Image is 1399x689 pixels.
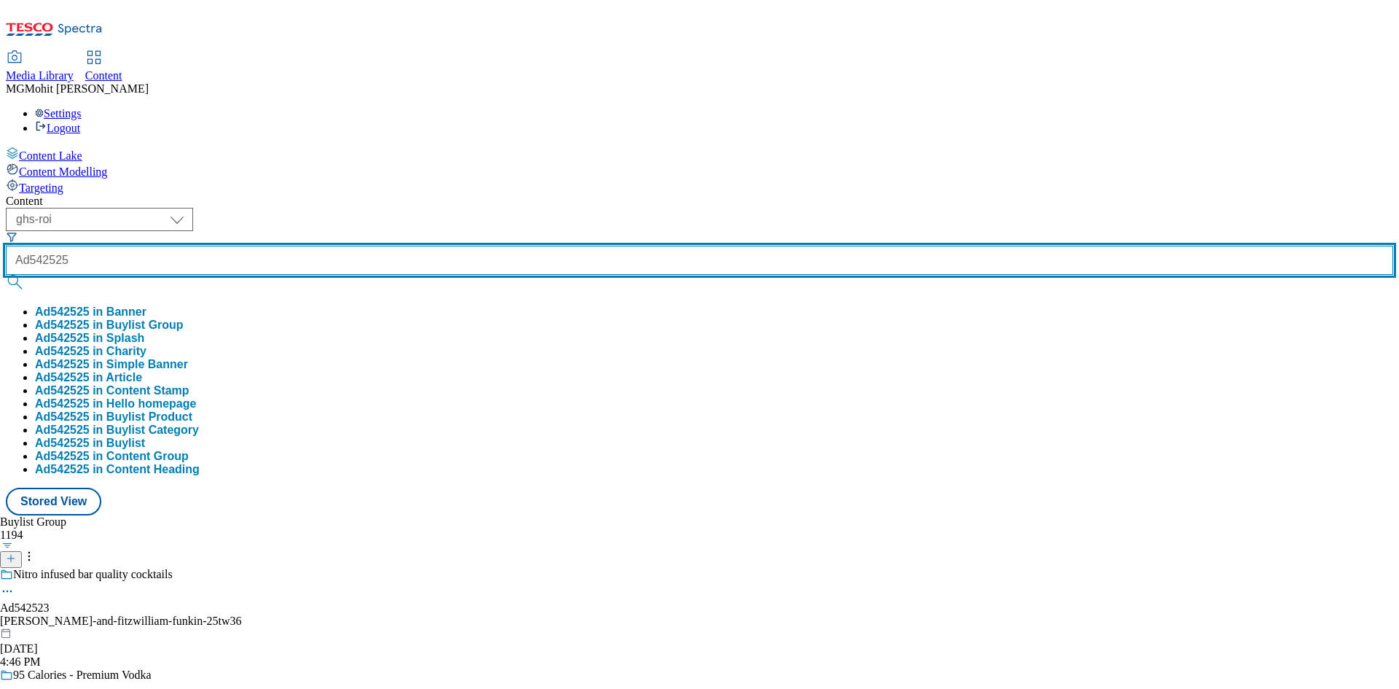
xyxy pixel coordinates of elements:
[106,319,184,331] span: Buylist Group
[35,437,145,450] button: Ad542525 in Buylist
[35,332,144,345] button: Ad542525 in Splash
[35,319,184,332] button: Ad542525 in Buylist Group
[6,488,101,515] button: Stored View
[35,305,146,319] button: Ad542525 in Banner
[6,52,74,82] a: Media Library
[19,166,107,178] span: Content Modelling
[35,384,189,397] button: Ad542525 in Content Stamp
[13,568,173,581] div: Nitro infused bar quality cocktails
[35,107,82,120] a: Settings
[35,450,189,463] div: Ad542525 in
[35,122,80,134] a: Logout
[6,82,25,95] span: MG
[106,345,146,357] span: Charity
[35,397,196,410] button: Ad542525 in Hello homepage
[85,52,122,82] a: Content
[35,371,142,384] button: Ad542525 in Article
[35,424,199,437] div: Ad542525 in
[19,149,82,162] span: Content Lake
[6,231,17,243] svg: Search Filters
[6,69,74,82] span: Media Library
[35,319,184,332] div: Ad542525 in
[6,163,1393,179] a: Content Modelling
[6,195,1393,208] div: Content
[35,450,189,463] button: Ad542525 in Content Group
[85,69,122,82] span: Content
[106,450,189,462] span: Content Group
[35,345,146,358] div: Ad542525 in
[35,345,146,358] button: Ad542525 in Charity
[106,384,189,397] span: Content Stamp
[6,246,1393,275] input: Search
[6,147,1393,163] a: Content Lake
[35,384,189,397] div: Ad542525 in
[35,424,199,437] button: Ad542525 in Buylist Category
[25,82,149,95] span: Mohit [PERSON_NAME]
[19,182,63,194] span: Targeting
[13,669,152,682] div: 95 Calories - Premium Vodka
[6,179,1393,195] a: Targeting
[35,410,192,424] button: Ad542525 in Buylist Product
[106,424,199,436] span: Buylist Category
[35,463,200,476] button: Ad542525 in Content Heading
[35,358,188,371] button: Ad542525 in Simple Banner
